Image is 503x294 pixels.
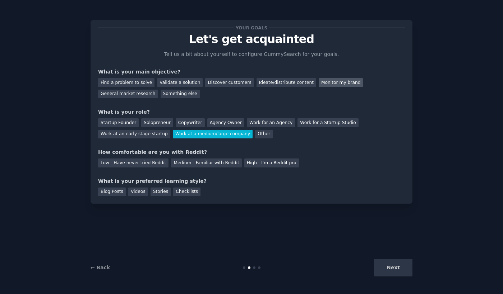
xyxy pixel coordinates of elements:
div: Other [255,130,273,139]
div: How comfortable are you with Reddit? [98,148,405,156]
div: Solopreneur [141,118,173,127]
div: What is your preferred learning style? [98,177,405,185]
div: Work for an Agency [247,118,295,127]
div: Validate a solution [157,78,203,87]
div: Low - Have never tried Reddit [98,158,169,167]
div: Agency Owner [207,118,244,127]
div: Work at an early stage startup [98,130,170,139]
div: Find a problem to solve [98,78,154,87]
div: Ideate/distribute content [257,78,316,87]
div: What is your role? [98,108,405,116]
div: Medium - Familiar with Reddit [171,158,241,167]
div: General market research [98,90,158,99]
div: Monitor my brand [319,78,363,87]
p: Let's get acquainted [98,33,405,46]
div: Work at a medium/large company [173,130,253,139]
div: Work for a Startup Studio [297,118,358,127]
div: Blog Posts [98,188,126,196]
div: Copywriter [176,118,205,127]
div: What is your main objective? [98,68,405,76]
div: Startup Founder [98,118,139,127]
p: Tell us a bit about yourself to configure GummySearch for your goals. [161,51,342,58]
div: Checklists [173,188,200,196]
div: High - I'm a Reddit pro [244,158,299,167]
div: Stories [151,188,171,196]
div: Videos [128,188,148,196]
a: ← Back [91,265,110,270]
div: Discover customers [205,78,254,87]
span: Your goals [234,24,269,32]
div: Something else [161,90,200,99]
